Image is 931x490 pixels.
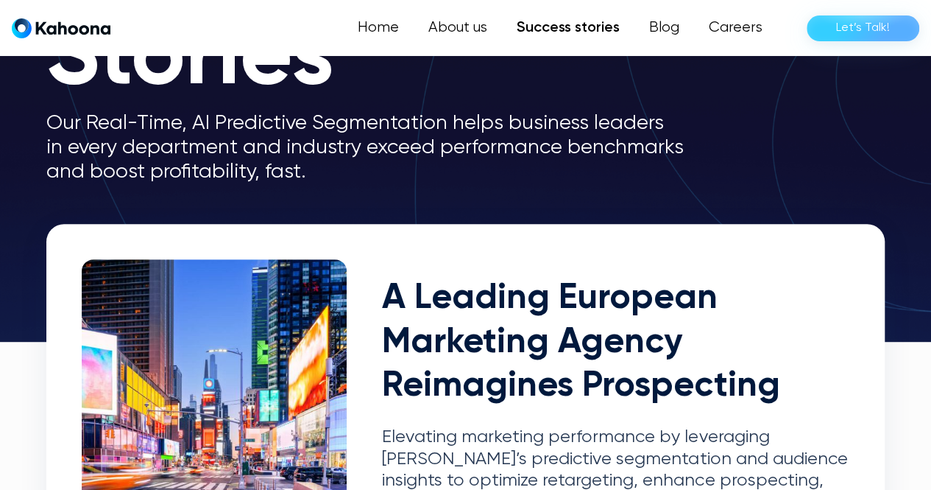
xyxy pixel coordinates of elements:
a: Success stories [502,13,634,43]
a: Let’s Talk! [807,15,919,41]
a: Careers [694,13,777,43]
a: home [12,18,110,39]
a: About us [414,13,502,43]
p: Our Real-Time, AI Predictive Segmentation helps business leaders in every department and industry... [46,111,709,184]
div: Let’s Talk! [836,16,890,40]
a: Blog [634,13,694,43]
a: Home [343,13,414,43]
h2: A Leading European Marketing Agency Reimagines Prospecting [382,277,849,409]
